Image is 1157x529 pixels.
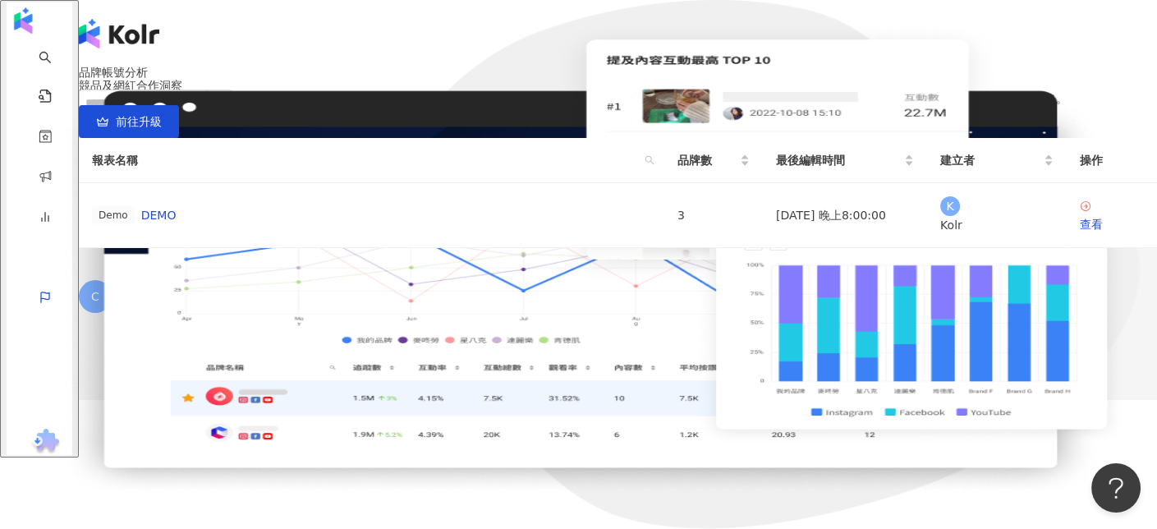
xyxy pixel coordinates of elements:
span: search [645,155,654,165]
span: K [946,197,953,215]
td: [DATE] 晚上8:00:00 [763,183,927,248]
span: Demo [92,206,135,224]
a: 查看 [1080,200,1144,233]
span: 前往升級 [116,115,162,128]
td: 3 [664,183,763,248]
span: 品牌數 [677,151,737,169]
span: 報表名稱 [92,151,638,169]
th: 建立者 [927,138,1067,183]
a: DEMO [141,206,177,224]
a: 前往升級 [79,105,179,138]
div: Kolr [940,216,1054,234]
div: 查看 [1080,215,1144,233]
iframe: Help Scout Beacon - Open [1091,463,1141,513]
th: 品牌數 [664,138,763,183]
span: 最後編輯時間 [776,151,901,169]
th: 操作 [1067,138,1157,183]
span: 建立者 [940,151,1040,169]
th: 最後編輯時間 [763,138,927,183]
span: search [641,148,658,172]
